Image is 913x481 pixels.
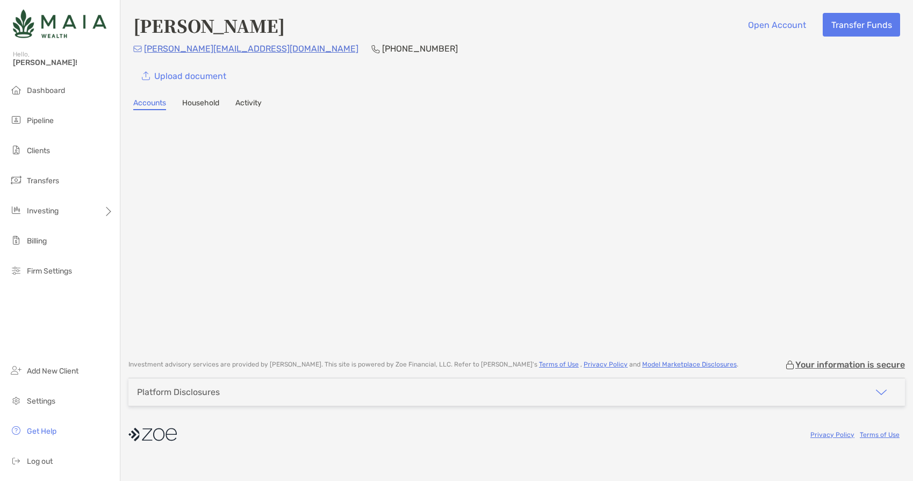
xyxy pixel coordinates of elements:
img: logout icon [10,454,23,467]
a: Privacy Policy [810,431,854,439]
button: Transfer Funds [823,13,900,37]
img: Phone Icon [371,45,380,53]
h4: [PERSON_NAME] [133,13,285,38]
span: Settings [27,397,55,406]
img: dashboard icon [10,83,23,96]
span: Log out [27,457,53,466]
a: Upload document [133,64,234,88]
span: Get Help [27,427,56,436]
div: Platform Disclosures [137,387,220,397]
a: Terms of Use [860,431,900,439]
img: add_new_client icon [10,364,23,377]
img: Email Icon [133,46,142,52]
p: Investment advisory services are provided by [PERSON_NAME] . This site is powered by Zoe Financia... [128,361,738,369]
span: Clients [27,146,50,155]
img: investing icon [10,204,23,217]
span: Transfers [27,176,59,185]
img: firm-settings icon [10,264,23,277]
span: Add New Client [27,367,78,376]
a: Privacy Policy [584,361,628,368]
img: settings icon [10,394,23,407]
a: Accounts [133,98,166,110]
img: clients icon [10,143,23,156]
a: Household [182,98,219,110]
img: company logo [128,422,177,447]
span: Firm Settings [27,267,72,276]
p: Your information is secure [795,360,905,370]
img: pipeline icon [10,113,23,126]
p: [PERSON_NAME][EMAIL_ADDRESS][DOMAIN_NAME] [144,42,358,55]
button: Open Account [739,13,814,37]
img: billing icon [10,234,23,247]
img: button icon [142,71,150,81]
img: Zoe Logo [13,4,106,43]
p: [PHONE_NUMBER] [382,42,458,55]
img: get-help icon [10,424,23,437]
span: Billing [27,236,47,246]
span: Pipeline [27,116,54,125]
img: icon arrow [875,386,888,399]
a: Terms of Use [539,361,579,368]
span: Dashboard [27,86,65,95]
img: transfers icon [10,174,23,186]
span: [PERSON_NAME]! [13,58,113,67]
span: Investing [27,206,59,216]
a: Model Marketplace Disclosures [642,361,737,368]
a: Activity [235,98,262,110]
